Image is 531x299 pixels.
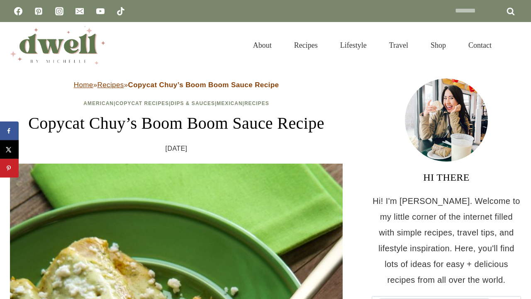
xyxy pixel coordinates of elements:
[171,100,215,106] a: Dips & Sauces
[242,31,503,60] nav: Primary Navigation
[128,81,279,89] strong: Copycat Chuy’s Boom Boom Sauce Recipe
[283,31,329,60] a: Recipes
[112,3,129,20] a: TikTok
[419,31,457,60] a: Shop
[507,38,521,52] button: View Search Form
[10,111,343,136] h1: Copycat Chuy’s Boom Boom Sauce Recipe
[30,3,47,20] a: Pinterest
[378,31,419,60] a: Travel
[83,100,269,106] span: | | | |
[166,142,188,155] time: [DATE]
[51,3,68,20] a: Instagram
[242,31,283,60] a: About
[329,31,378,60] a: Lifestyle
[74,81,279,89] span: » »
[457,31,503,60] a: Contact
[92,3,109,20] a: YouTube
[10,26,105,64] img: DWELL by michelle
[372,193,521,288] p: Hi! I'm [PERSON_NAME]. Welcome to my little corner of the internet filled with simple recipes, tr...
[10,3,27,20] a: Facebook
[83,100,114,106] a: American
[115,100,169,106] a: Copycat Recipes
[244,100,269,106] a: Recipes
[71,3,88,20] a: Email
[217,100,242,106] a: Mexican
[74,81,93,89] a: Home
[97,81,124,89] a: Recipes
[372,170,521,185] h3: HI THERE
